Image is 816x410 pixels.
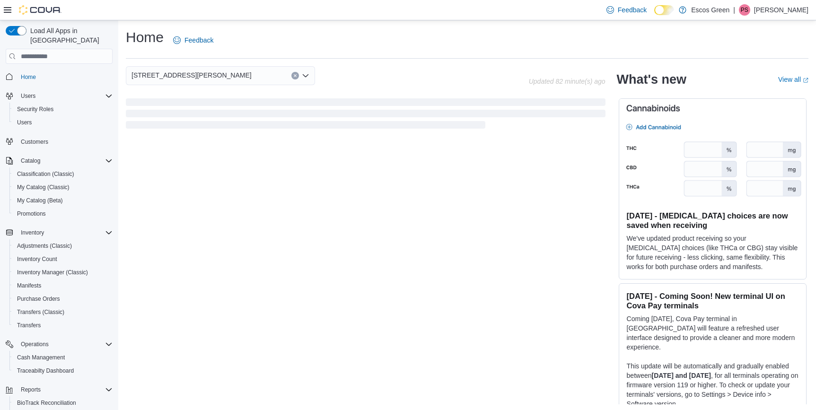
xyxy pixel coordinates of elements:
[13,208,50,219] a: Promotions
[9,239,116,253] button: Adjustments (Classic)
[13,293,113,305] span: Purchase Orders
[21,157,40,165] span: Catalog
[17,354,65,361] span: Cash Management
[13,182,73,193] a: My Catalog (Classic)
[13,168,78,180] a: Classification (Classic)
[13,195,67,206] a: My Catalog (Beta)
[21,138,48,146] span: Customers
[13,240,113,252] span: Adjustments (Classic)
[9,116,116,129] button: Users
[132,70,252,81] span: [STREET_ADDRESS][PERSON_NAME]
[17,322,41,329] span: Transfers
[13,240,76,252] a: Adjustments (Classic)
[17,255,57,263] span: Inventory Count
[9,253,116,266] button: Inventory Count
[17,269,88,276] span: Inventory Manager (Classic)
[654,5,674,15] input: Dark Mode
[741,4,748,16] span: PS
[13,365,113,376] span: Traceabilty Dashboard
[13,104,113,115] span: Security Roles
[17,170,74,178] span: Classification (Classic)
[13,253,61,265] a: Inventory Count
[17,399,76,407] span: BioTrack Reconciliation
[13,320,113,331] span: Transfers
[9,319,116,332] button: Transfers
[126,100,605,131] span: Loading
[13,208,113,219] span: Promotions
[13,306,68,318] a: Transfers (Classic)
[17,71,40,83] a: Home
[13,253,113,265] span: Inventory Count
[13,352,69,363] a: Cash Management
[9,351,116,364] button: Cash Management
[17,339,113,350] span: Operations
[17,210,46,218] span: Promotions
[9,194,116,207] button: My Catalog (Beta)
[184,35,213,45] span: Feedback
[627,291,798,310] h3: [DATE] - Coming Soon! New terminal UI on Cova Pay terminals
[13,267,113,278] span: Inventory Manager (Classic)
[9,279,116,292] button: Manifests
[13,195,113,206] span: My Catalog (Beta)
[2,338,116,351] button: Operations
[17,295,60,303] span: Purchase Orders
[2,89,116,103] button: Users
[17,308,64,316] span: Transfers (Classic)
[19,5,61,15] img: Cova
[13,365,78,376] a: Traceabilty Dashboard
[2,135,116,148] button: Customers
[9,305,116,319] button: Transfers (Classic)
[627,361,798,409] p: This update will be automatically and gradually enabled between , for all terminals operating on ...
[13,293,64,305] a: Purchase Orders
[13,168,113,180] span: Classification (Classic)
[13,397,80,409] a: BioTrack Reconciliation
[17,119,32,126] span: Users
[754,4,808,16] p: [PERSON_NAME]
[17,197,63,204] span: My Catalog (Beta)
[2,383,116,396] button: Reports
[13,104,57,115] a: Security Roles
[9,364,116,377] button: Traceabilty Dashboard
[17,155,44,166] button: Catalog
[603,0,650,19] a: Feedback
[2,154,116,167] button: Catalog
[652,372,711,379] strong: [DATE] and [DATE]
[17,70,113,82] span: Home
[17,183,70,191] span: My Catalog (Classic)
[9,181,116,194] button: My Catalog (Classic)
[21,73,36,81] span: Home
[618,5,647,15] span: Feedback
[739,4,750,16] div: Peyton Sweet
[9,266,116,279] button: Inventory Manager (Classic)
[17,227,113,238] span: Inventory
[9,207,116,220] button: Promotions
[17,367,74,375] span: Traceabilty Dashboard
[13,267,92,278] a: Inventory Manager (Classic)
[654,15,655,16] span: Dark Mode
[13,117,35,128] a: Users
[617,72,686,87] h2: What's new
[17,384,113,395] span: Reports
[17,90,39,102] button: Users
[17,155,113,166] span: Catalog
[17,282,41,289] span: Manifests
[17,90,113,102] span: Users
[17,227,48,238] button: Inventory
[9,396,116,410] button: BioTrack Reconciliation
[9,292,116,305] button: Purchase Orders
[9,103,116,116] button: Security Roles
[778,76,808,83] a: View allExternal link
[21,340,49,348] span: Operations
[733,4,735,16] p: |
[21,229,44,236] span: Inventory
[627,211,798,230] h3: [DATE] - [MEDICAL_DATA] choices are now saved when receiving
[17,242,72,250] span: Adjustments (Classic)
[13,182,113,193] span: My Catalog (Classic)
[2,70,116,83] button: Home
[17,136,52,148] a: Customers
[627,234,798,271] p: We've updated product receiving so your [MEDICAL_DATA] choices (like THCa or CBG) stay visible fo...
[126,28,164,47] h1: Home
[21,386,41,393] span: Reports
[291,72,299,79] button: Clear input
[17,105,53,113] span: Security Roles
